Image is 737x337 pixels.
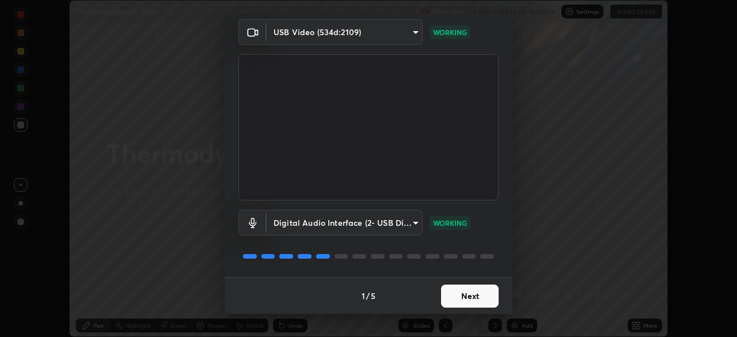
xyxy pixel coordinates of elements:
button: Next [441,285,499,308]
h4: 5 [371,290,375,302]
div: USB Video (534d:2109) [267,210,423,236]
p: WORKING [433,218,467,228]
h4: / [366,290,370,302]
p: WORKING [433,27,467,37]
h4: 1 [362,290,365,302]
div: USB Video (534d:2109) [267,19,423,45]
